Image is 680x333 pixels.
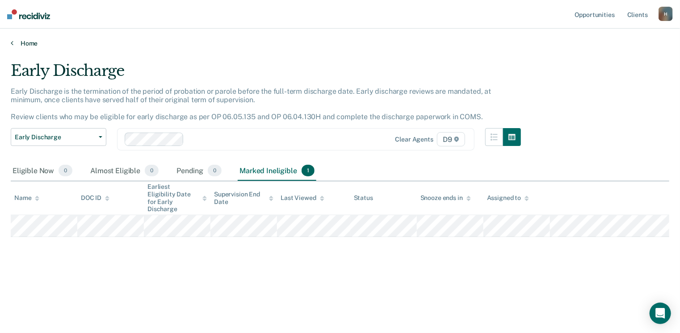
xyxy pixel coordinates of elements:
div: DOC ID [81,194,109,202]
span: 1 [302,165,315,176]
img: Recidiviz [7,9,50,19]
span: 0 [208,165,222,176]
div: Marked Ineligible1 [238,161,316,181]
div: Assigned to [487,194,529,202]
span: Early Discharge [15,133,95,141]
div: Name [14,194,39,202]
div: Snooze ends in [420,194,471,202]
div: Pending0 [175,161,223,181]
button: H [659,7,673,21]
div: Clear agents [395,136,433,143]
div: Eligible Now0 [11,161,74,181]
div: Almost Eligible0 [88,161,160,181]
a: Home [11,39,669,47]
div: Open Intercom Messenger [650,303,671,324]
span: 0 [145,165,159,176]
span: D9 [437,132,465,146]
button: Early Discharge [11,128,106,146]
p: Early Discharge is the termination of the period of probation or parole before the full-term disc... [11,87,491,121]
div: Supervision End Date [214,191,273,206]
div: Earliest Eligibility Date for Early Discharge [147,183,207,213]
div: Last Viewed [281,194,324,202]
span: 0 [59,165,72,176]
div: Status [354,194,373,202]
div: Early Discharge [11,62,521,87]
